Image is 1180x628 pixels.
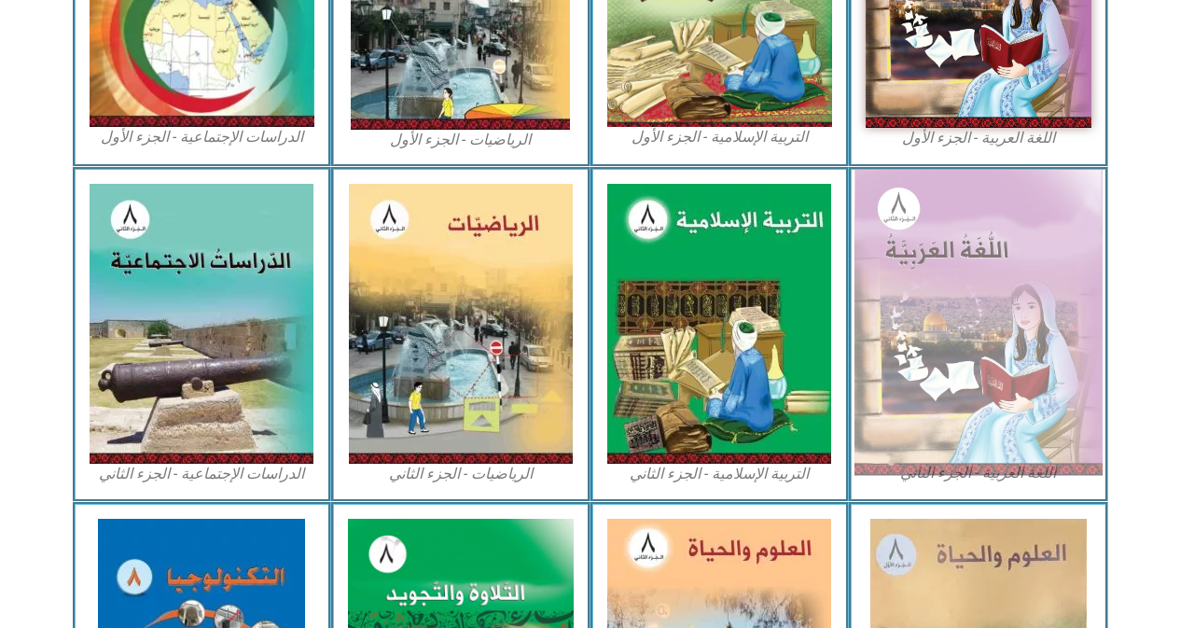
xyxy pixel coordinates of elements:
figcaption: الدراسات الإجتماعية - الجزء الثاني [90,464,315,484]
figcaption: الدراسات الإجتماعية - الجزء الأول​ [90,127,315,147]
figcaption: الرياضيات - الجزء الأول​ [348,130,574,150]
figcaption: التربية الإسلامية - الجزء الأول [607,127,833,147]
figcaption: اللغة العربية - الجزء الأول​ [866,128,1091,148]
figcaption: الرياضيات - الجزء الثاني [348,464,574,484]
figcaption: التربية الإسلامية - الجزء الثاني [607,464,833,484]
